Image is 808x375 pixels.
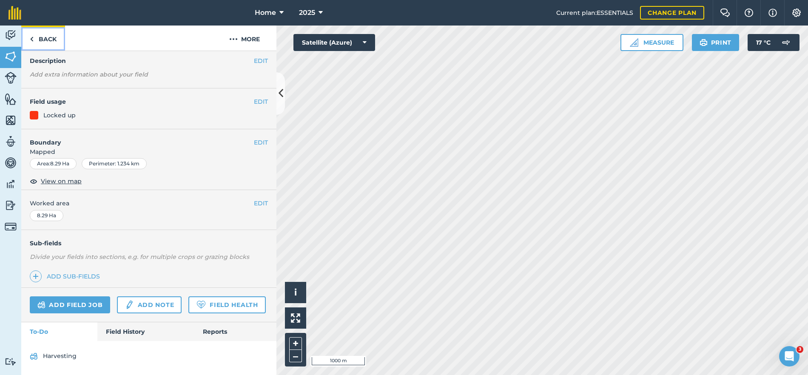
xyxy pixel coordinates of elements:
[756,34,771,51] span: 17 ° C
[33,271,39,281] img: svg+xml;base64,PHN2ZyB4bWxucz0iaHR0cDovL3d3dy53My5vcmcvMjAwMC9zdmciIHdpZHRoPSIxNCIgaGVpZ2h0PSIyNC...
[125,300,134,310] img: svg+xml;base64,PD94bWwgdmVyc2lvbj0iMS4wIiBlbmNvZGluZz0idXRmLTgiPz4KPCEtLSBHZW5lcmF0b3I6IEFkb2JlIE...
[254,199,268,208] button: EDIT
[768,8,777,18] img: svg+xml;base64,PHN2ZyB4bWxucz0iaHR0cDovL3d3dy53My5vcmcvMjAwMC9zdmciIHdpZHRoPSIxNyIgaGVpZ2h0PSIxNy...
[30,176,82,186] button: View on map
[744,9,754,17] img: A question mark icon
[5,114,17,127] img: svg+xml;base64,PHN2ZyB4bWxucz0iaHR0cDovL3d3dy53My5vcmcvMjAwMC9zdmciIHdpZHRoPSI1NiIgaGVpZ2h0PSI2MC...
[748,34,799,51] button: 17 °C
[30,158,77,169] div: Area : 8.29 Ha
[294,287,297,298] span: i
[30,296,110,313] a: Add field job
[254,56,268,65] button: EDIT
[779,346,799,366] iframe: Intercom live chat
[291,313,300,323] img: Four arrows, one pointing top left, one top right, one bottom right and the last bottom left
[82,158,147,169] div: Perimeter : 1.234 km
[285,282,306,303] button: i
[30,56,268,65] h4: Description
[188,296,265,313] a: Field Health
[254,97,268,106] button: EDIT
[777,34,794,51] img: svg+xml;base64,PD94bWwgdmVyc2lvbj0iMS4wIiBlbmNvZGluZz0idXRmLTgiPz4KPCEtLSBHZW5lcmF0b3I6IEFkb2JlIE...
[5,156,17,169] img: svg+xml;base64,PD94bWwgdmVyc2lvbj0iMS4wIiBlbmNvZGluZz0idXRmLTgiPz4KPCEtLSBHZW5lcmF0b3I6IEFkb2JlIE...
[30,270,103,282] a: Add sub-fields
[5,135,17,148] img: svg+xml;base64,PD94bWwgdmVyc2lvbj0iMS4wIiBlbmNvZGluZz0idXRmLTgiPz4KPCEtLSBHZW5lcmF0b3I6IEFkb2JlIE...
[37,300,46,310] img: svg+xml;base64,PD94bWwgdmVyc2lvbj0iMS4wIiBlbmNvZGluZz0idXRmLTgiPz4KPCEtLSBHZW5lcmF0b3I6IEFkb2JlIE...
[21,322,97,341] a: To-Do
[630,38,638,47] img: Ruler icon
[5,178,17,190] img: svg+xml;base64,PD94bWwgdmVyc2lvbj0iMS4wIiBlbmNvZGluZz0idXRmLTgiPz4KPCEtLSBHZW5lcmF0b3I6IEFkb2JlIE...
[30,349,268,363] a: Harvesting
[692,34,740,51] button: Print
[21,147,276,156] span: Mapped
[700,37,708,48] img: svg+xml;base64,PHN2ZyB4bWxucz0iaHR0cDovL3d3dy53My5vcmcvMjAwMC9zdmciIHdpZHRoPSIxOSIgaGVpZ2h0PSIyNC...
[5,72,17,84] img: svg+xml;base64,PD94bWwgdmVyc2lvbj0iMS4wIiBlbmNvZGluZz0idXRmLTgiPz4KPCEtLSBHZW5lcmF0b3I6IEFkb2JlIE...
[229,34,238,44] img: svg+xml;base64,PHN2ZyB4bWxucz0iaHR0cDovL3d3dy53My5vcmcvMjAwMC9zdmciIHdpZHRoPSIyMCIgaGVpZ2h0PSIyNC...
[30,199,268,208] span: Worked area
[213,26,276,51] button: More
[43,111,76,120] div: Locked up
[293,34,375,51] button: Satellite (Azure)
[289,350,302,362] button: –
[117,296,182,313] a: Add note
[254,138,268,147] button: EDIT
[5,29,17,42] img: svg+xml;base64,PD94bWwgdmVyc2lvbj0iMS4wIiBlbmNvZGluZz0idXRmLTgiPz4KPCEtLSBHZW5lcmF0b3I6IEFkb2JlIE...
[21,129,254,147] h4: Boundary
[5,199,17,212] img: svg+xml;base64,PD94bWwgdmVyc2lvbj0iMS4wIiBlbmNvZGluZz0idXRmLTgiPz4KPCEtLSBHZW5lcmF0b3I6IEFkb2JlIE...
[30,71,148,78] em: Add extra information about your field
[5,221,17,233] img: svg+xml;base64,PD94bWwgdmVyc2lvbj0iMS4wIiBlbmNvZGluZz0idXRmLTgiPz4KPCEtLSBHZW5lcmF0b3I6IEFkb2JlIE...
[5,50,17,63] img: svg+xml;base64,PHN2ZyB4bWxucz0iaHR0cDovL3d3dy53My5vcmcvMjAwMC9zdmciIHdpZHRoPSI1NiIgaGVpZ2h0PSI2MC...
[289,337,302,350] button: +
[30,176,37,186] img: svg+xml;base64,PHN2ZyB4bWxucz0iaHR0cDovL3d3dy53My5vcmcvMjAwMC9zdmciIHdpZHRoPSIxOCIgaGVpZ2h0PSIyNC...
[640,6,704,20] a: Change plan
[41,176,82,186] span: View on map
[30,34,34,44] img: svg+xml;base64,PHN2ZyB4bWxucz0iaHR0cDovL3d3dy53My5vcmcvMjAwMC9zdmciIHdpZHRoPSI5IiBoZWlnaHQ9IjI0Ii...
[255,8,276,18] span: Home
[97,322,194,341] a: Field History
[9,6,21,20] img: fieldmargin Logo
[5,358,17,366] img: svg+xml;base64,PD94bWwgdmVyc2lvbj0iMS4wIiBlbmNvZGluZz0idXRmLTgiPz4KPCEtLSBHZW5lcmF0b3I6IEFkb2JlIE...
[720,9,730,17] img: Two speech bubbles overlapping with the left bubble in the forefront
[30,210,63,221] div: 8.29 Ha
[299,8,315,18] span: 2025
[21,26,65,51] a: Back
[791,9,802,17] img: A cog icon
[5,93,17,105] img: svg+xml;base64,PHN2ZyB4bWxucz0iaHR0cDovL3d3dy53My5vcmcvMjAwMC9zdmciIHdpZHRoPSI1NiIgaGVpZ2h0PSI2MC...
[620,34,683,51] button: Measure
[21,239,276,248] h4: Sub-fields
[30,351,38,361] img: svg+xml;base64,PD94bWwgdmVyc2lvbj0iMS4wIiBlbmNvZGluZz0idXRmLTgiPz4KPCEtLSBHZW5lcmF0b3I6IEFkb2JlIE...
[30,97,254,106] h4: Field usage
[30,253,249,261] em: Divide your fields into sections, e.g. for multiple crops or grazing blocks
[797,346,803,353] span: 3
[556,8,633,17] span: Current plan : ESSENTIALS
[194,322,276,341] a: Reports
